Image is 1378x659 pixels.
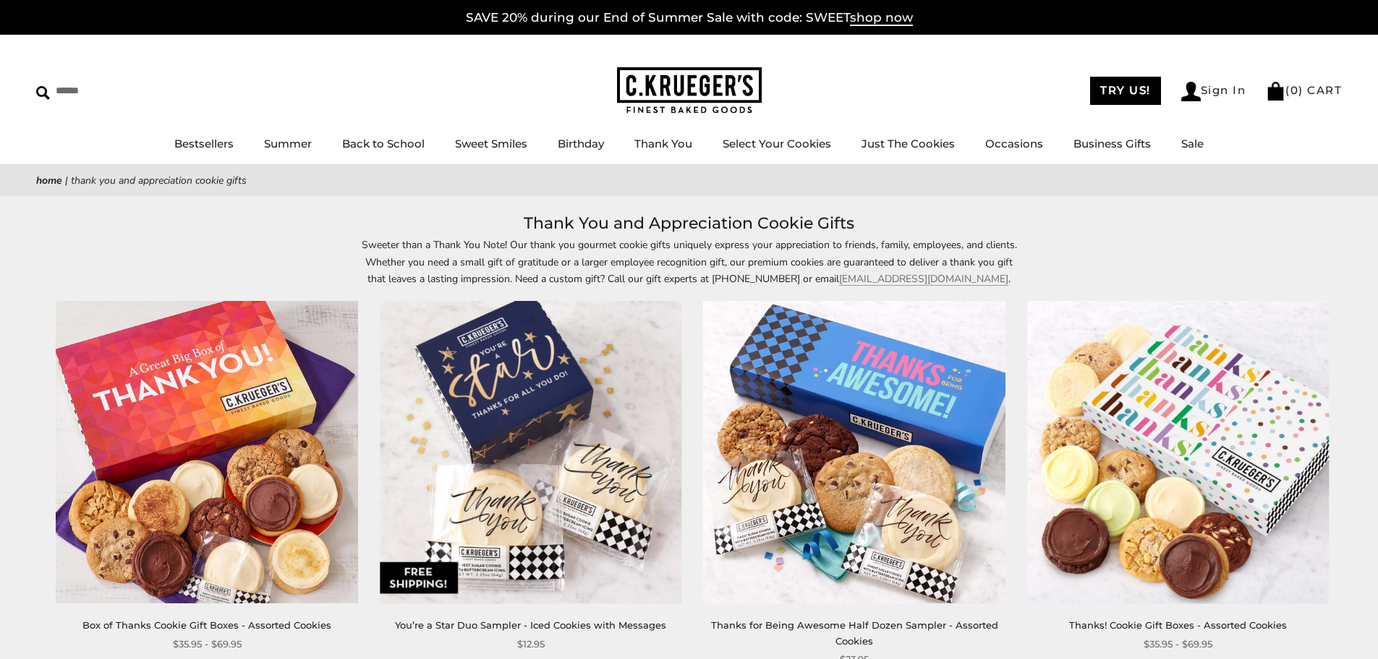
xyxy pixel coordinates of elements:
a: Thanks! Cookie Gift Boxes - Assorted Cookies [1069,619,1287,631]
nav: breadcrumbs [36,172,1342,189]
a: Summer [264,137,312,150]
a: SAVE 20% during our End of Summer Sale with code: SWEETshop now [466,10,913,26]
img: Box of Thanks Cookie Gift Boxes - Assorted Cookies [56,302,358,603]
a: [EMAIL_ADDRESS][DOMAIN_NAME] [839,272,1008,286]
a: Sale [1181,137,1204,150]
p: Sweeter than a Thank You Note! Our thank you gourmet cookie gifts uniquely express your appreciat... [357,237,1022,286]
a: (0) CART [1266,83,1342,97]
a: You’re a Star Duo Sampler - Iced Cookies with Messages [395,619,666,631]
a: Select Your Cookies [723,137,831,150]
a: Birthday [558,137,604,150]
a: Box of Thanks Cookie Gift Boxes - Assorted Cookies [82,619,331,631]
h1: Thank You and Appreciation Cookie Gifts [58,211,1320,237]
a: Sign In [1181,82,1246,101]
img: Account [1181,82,1201,101]
img: Thanks! Cookie Gift Boxes - Assorted Cookies [1027,302,1329,603]
img: C.KRUEGER'S [617,67,762,114]
span: $35.95 - $69.95 [173,637,242,652]
span: $35.95 - $69.95 [1144,637,1212,652]
img: You’re a Star Duo Sampler - Iced Cookies with Messages [380,302,681,603]
span: shop now [850,10,913,26]
a: Business Gifts [1073,137,1151,150]
img: Search [36,86,50,100]
a: Home [36,174,62,187]
a: Occasions [985,137,1043,150]
input: Search [36,80,208,102]
span: Thank You and Appreciation Cookie Gifts [71,174,247,187]
span: 0 [1290,83,1299,97]
span: $12.95 [517,637,545,652]
img: Thanks for Being Awesome Half Dozen Sampler - Assorted Cookies [704,302,1005,603]
a: Bestsellers [174,137,234,150]
a: TRY US! [1090,77,1161,105]
a: Thank You [634,137,692,150]
a: Just The Cookies [862,137,955,150]
span: | [65,174,68,187]
a: Thanks for Being Awesome Half Dozen Sampler - Assorted Cookies [711,619,998,646]
a: Back to School [342,137,425,150]
img: Bag [1266,82,1285,101]
a: Sweet Smiles [455,137,527,150]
